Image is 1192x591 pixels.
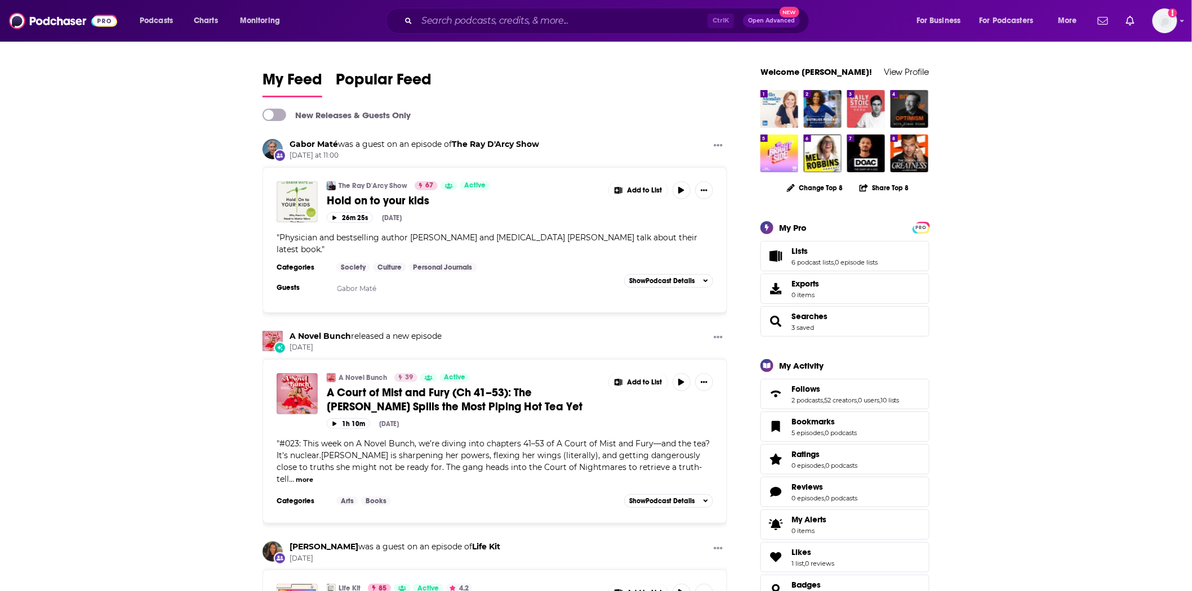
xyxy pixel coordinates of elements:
span: Podcasts [140,13,173,29]
button: 1h 10m [327,418,370,429]
a: Active [460,181,490,190]
span: Active [464,180,486,191]
div: My Pro [779,222,807,233]
button: 26m 25s [327,212,373,223]
span: My Alerts [791,514,826,525]
a: 1 list [791,559,804,567]
span: Reviews [760,477,929,507]
span: , [834,258,835,266]
div: [DATE] [382,214,402,222]
span: Logged in as hmill [1153,8,1177,33]
span: Exports [791,279,819,289]
span: Ratings [791,449,820,459]
span: 67 [425,180,433,191]
a: Follows [764,386,787,402]
span: [DATE] [290,343,442,352]
span: Active [444,372,465,383]
span: My Feed [263,70,322,96]
h3: Categories [277,496,327,505]
button: Show More Button [709,541,727,556]
img: The Daily Stoic [847,90,885,128]
a: Exports [760,274,929,304]
a: Follows [791,384,900,394]
a: Likes [764,549,787,565]
a: A Novel Bunch [339,373,387,382]
span: Bookmarks [791,417,835,427]
a: Hold on to your kids [327,194,601,208]
span: , [823,396,824,404]
span: [DATE] [290,554,500,563]
a: Culture [373,263,406,272]
span: Add to List [627,186,662,195]
span: , [824,429,825,437]
a: New Releases & Guests Only [263,109,411,121]
a: Likes [791,547,834,557]
span: Exports [764,281,787,297]
span: Likes [791,547,811,557]
span: [DATE] at 11:00 [290,151,539,160]
button: Show More Button [609,181,668,199]
div: [DATE] [379,420,399,428]
img: The Ray D'Arcy Show [327,181,336,190]
span: Likes [760,542,929,572]
span: 39 [405,372,413,383]
a: The Mel Robbins Podcast [804,135,842,172]
a: My Alerts [760,509,929,540]
img: Gabor Maté [263,139,283,159]
div: New Episode [274,342,286,354]
button: Show More Button [609,373,668,391]
button: Change Top 8 [780,181,850,195]
a: Welcome [PERSON_NAME]! [760,66,872,77]
a: Badges [791,580,826,590]
a: Gabor Maté [337,284,377,293]
span: Follows [760,379,929,409]
a: 5 episodes [791,429,824,437]
a: View Profile [884,66,929,77]
span: Ctrl K [708,14,734,28]
a: Arts [336,496,358,505]
a: 0 reviews [805,559,834,567]
span: #023: This week on A Novel Bunch, we’re diving into chapters 41–53 of A Court of Mist and Fury—an... [277,438,710,484]
a: The Gutbliss Podcast [804,90,842,128]
a: Podchaser - Follow, Share and Rate Podcasts [9,10,117,32]
span: Popular Feed [336,70,432,96]
span: Searches [791,311,828,321]
a: 0 podcasts [825,494,857,502]
span: For Podcasters [980,13,1034,29]
span: Lists [760,241,929,271]
a: 0 episodes [791,494,824,502]
span: Hold on to your kids [327,194,429,208]
a: Popular Feed [336,70,432,97]
button: ShowPodcast Details [624,274,713,288]
a: 0 users [858,396,879,404]
button: open menu [909,12,975,30]
img: The Diary Of A CEO with Steven Bartlett [847,135,885,172]
a: Bookmarks [791,417,857,427]
a: 0 podcasts [825,429,857,437]
a: 67 [415,181,438,190]
a: 0 episode lists [835,258,878,266]
span: , [824,494,825,502]
button: open menu [132,12,188,30]
a: Hello Monday with Jessi Hempel [760,90,798,128]
span: , [879,396,880,404]
a: Books [361,496,391,505]
h3: Categories [277,263,327,272]
span: Bookmarks [760,411,929,442]
button: Show More Button [695,373,713,391]
span: 0 items [791,527,826,535]
span: Show Podcast Details [629,497,695,505]
span: New [780,7,800,17]
a: Britt Frank [263,541,283,562]
span: My Alerts [764,517,787,532]
a: 52 creators [824,396,857,404]
span: Badges [791,580,821,590]
a: Personal Journals [409,263,477,272]
a: 3 saved [791,324,814,332]
a: Show notifications dropdown [1122,11,1139,30]
img: A Novel Bunch [327,373,336,382]
span: Follows [791,384,820,394]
